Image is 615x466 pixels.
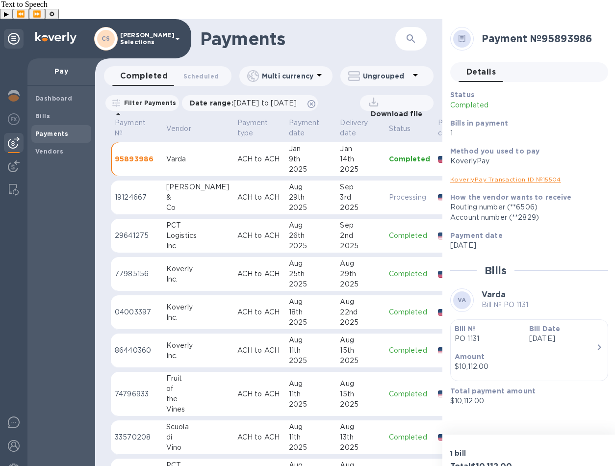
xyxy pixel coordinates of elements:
img: USD [438,233,451,239]
p: Completed [389,432,430,442]
p: [DATE] [529,334,596,344]
span: Delivery date [340,118,381,138]
p: Ungrouped [363,71,410,81]
p: Completed [389,231,430,241]
h1: Payments [200,28,382,49]
div: Logistics [166,231,230,241]
button: Previous [13,9,29,19]
b: Varda [482,290,506,299]
div: Fruit [166,373,230,384]
div: di [166,432,230,442]
div: 2025 [289,164,333,175]
p: Completed [389,307,430,317]
p: ACH to ACH [237,389,281,399]
span: Completed [120,69,168,83]
b: How the vendor wants to receive [450,193,572,201]
div: Inc. [166,312,230,323]
button: Settings [45,9,59,19]
span: Payment type [237,118,281,138]
div: 2025 [340,399,381,410]
p: [DATE] [450,240,600,251]
div: Aug [340,379,381,389]
div: 2025 [289,356,333,366]
b: Total payment amount [450,387,536,395]
div: 18th [289,307,333,317]
p: Date range : [190,98,302,108]
p: Bill № PO 1131 [482,300,528,310]
div: 14th [340,154,381,164]
b: Bill Date [529,325,560,333]
div: 2025 [289,203,333,213]
p: PO 1131 [455,334,521,344]
div: 2025 [340,164,381,175]
p: 1 [450,128,600,138]
div: 25th [289,269,333,279]
img: USD [438,434,451,441]
div: Aug [289,297,333,307]
p: Processing [389,192,430,203]
b: VA [458,296,466,304]
p: Completed [450,100,550,110]
div: [PERSON_NAME] [166,182,230,192]
div: Inc. [166,274,230,285]
p: 86440360 [115,345,158,356]
div: Koverly [166,302,230,312]
div: Aug [289,182,333,192]
b: Status [450,91,474,99]
p: ACH to ACH [237,269,281,279]
div: 2025 [289,442,333,453]
div: 2025 [340,442,381,453]
div: 2025 [289,279,333,289]
div: Aug [340,422,381,432]
div: PCT [166,220,230,231]
div: 15th [340,389,381,399]
div: Aug [289,379,333,389]
div: 26th [289,231,333,241]
div: 11th [289,389,333,399]
div: 2025 [340,241,381,251]
div: Aug [289,220,333,231]
p: 29641275 [115,231,158,241]
div: Aug [340,335,381,345]
p: Multi currency [262,71,313,81]
div: 9th [289,154,333,164]
p: $10,112.00 [450,396,600,406]
b: Payments [35,130,68,137]
div: Sep [340,220,381,231]
div: 2025 [289,317,333,328]
h2: Bills [485,264,507,277]
div: Aug [289,259,333,269]
p: Payment date [289,118,320,138]
p: Download file [367,109,422,119]
div: 11th [289,345,333,356]
b: Vendors [35,148,64,155]
b: CS [102,35,110,42]
p: ACH to ACH [237,432,281,442]
div: Vino [166,442,230,453]
p: ACH to ACH [237,192,281,203]
p: ACH to ACH [237,154,281,164]
div: 2025 [289,241,333,251]
img: USD [438,271,451,278]
div: 2025 [340,356,381,366]
b: Method you used to pay [450,147,539,155]
p: Payment № [115,118,146,138]
div: Account number (**2829) [450,212,600,223]
p: Status [389,124,411,134]
p: ACH to ACH [237,307,281,317]
p: Pay [35,66,87,76]
h2: Payment № 95893986 [482,32,600,45]
div: KoverlyPay [450,156,600,166]
div: 15th [340,345,381,356]
div: & [166,192,230,203]
span: Payment № [115,118,158,138]
span: Payment date [289,118,333,138]
p: ACH to ACH [237,231,281,241]
span: [DATE] to [DATE] [233,99,297,107]
div: 2025 [340,317,381,328]
div: Jan [289,144,333,154]
p: Delivery date [340,118,368,138]
img: USD [438,309,451,316]
p: Completed [389,154,430,164]
div: 29th [340,269,381,279]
